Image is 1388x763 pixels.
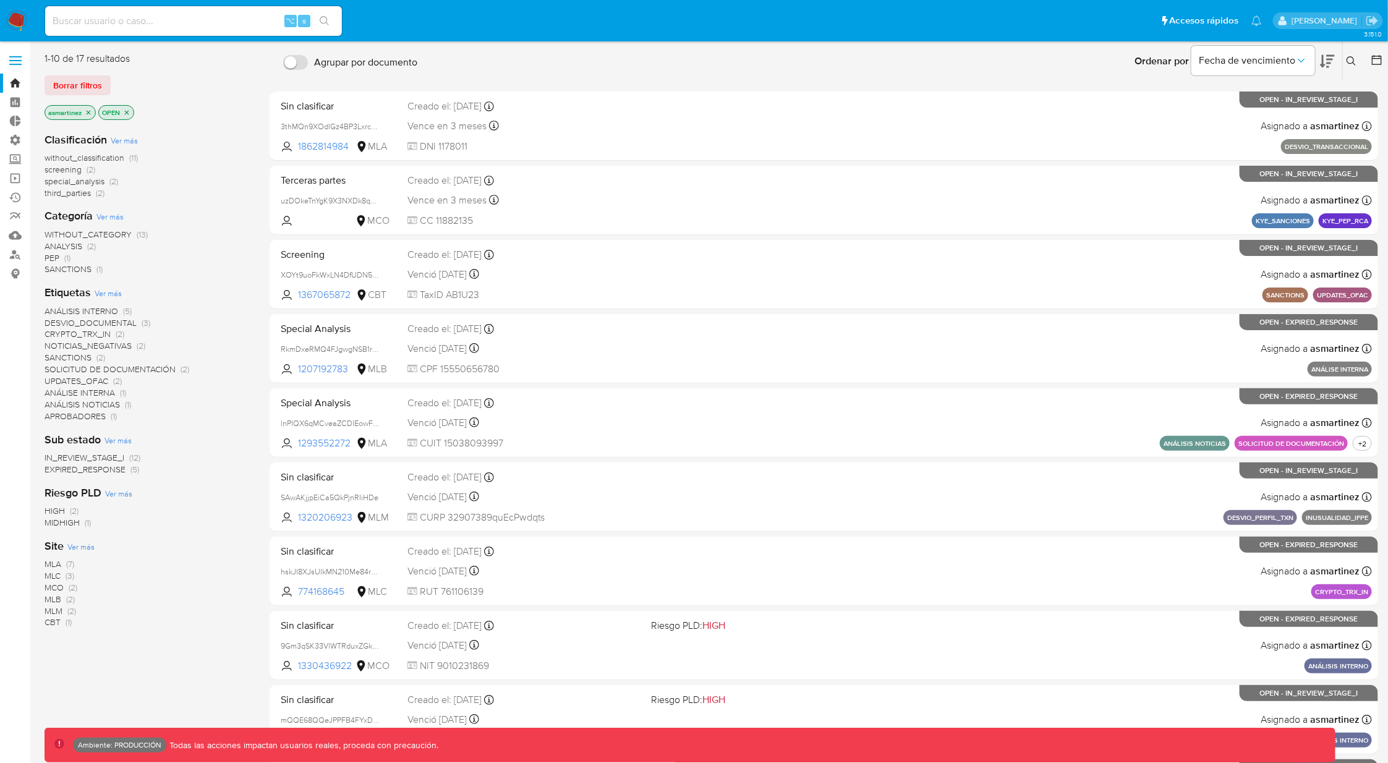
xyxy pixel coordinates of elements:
button: search-icon [312,12,337,30]
input: Buscar usuario o caso... [45,13,342,29]
p: Todas las acciones impactan usuarios reales, proceda con precaución. [166,740,438,751]
span: s [302,15,306,27]
span: ⌥ [286,15,295,27]
p: leidy.martinez@mercadolibre.com.co [1292,15,1361,27]
a: Notificaciones [1251,15,1262,26]
span: Accesos rápidos [1170,14,1239,27]
a: Salir [1366,14,1379,27]
p: Ambiente: PRODUCCIÓN [78,743,161,748]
